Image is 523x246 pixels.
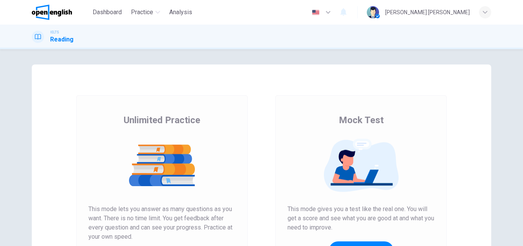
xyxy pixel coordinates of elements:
span: This mode gives you a test like the real one. You will get a score and see what you are good at a... [288,205,435,232]
img: OpenEnglish logo [32,5,72,20]
div: [PERSON_NAME] [PERSON_NAME] [385,8,470,17]
h1: Reading [50,35,74,44]
button: Practice [128,5,163,19]
a: OpenEnglish logo [32,5,90,20]
img: en [311,10,320,15]
span: IELTS [50,30,59,35]
span: Unlimited Practice [124,114,200,126]
span: Mock Test [339,114,384,126]
button: Dashboard [90,5,125,19]
span: Dashboard [93,8,122,17]
img: Profile picture [367,6,379,18]
span: This mode lets you answer as many questions as you want. There is no time limit. You get feedback... [88,205,235,241]
span: Analysis [169,8,192,17]
span: Practice [131,8,153,17]
button: Analysis [166,5,195,19]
